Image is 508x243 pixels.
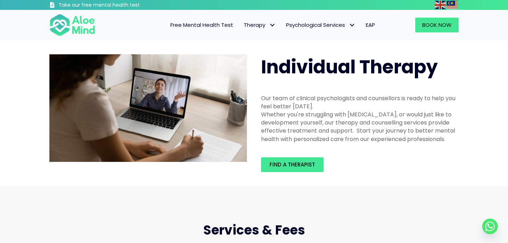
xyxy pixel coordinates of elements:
a: EAP [361,18,380,32]
span: Services & Fees [203,221,305,239]
a: Book Now [415,18,459,32]
span: Individual Therapy [261,54,438,80]
a: Malay [447,1,459,9]
a: Take our free mental health test [49,2,177,10]
img: ms [447,1,458,9]
img: Aloe mind Logo [49,13,95,37]
div: Our team of clinical psychologists and counsellors is ready to help you feel better [DATE]. [261,94,459,110]
h3: Take our free mental health test [59,2,177,9]
span: Therapy [244,21,276,29]
span: Therapy: submenu [267,20,277,30]
img: Therapy online individual [49,54,247,162]
nav: Menu [104,18,380,32]
span: Find a therapist [270,161,315,168]
span: EAP [366,21,375,29]
span: Free Mental Health Test [170,21,233,29]
a: Psychological ServicesPsychological Services: submenu [281,18,361,32]
span: Book Now [422,21,452,29]
div: Whether you're struggling with [MEDICAL_DATA], or would just like to development yourself, our th... [261,110,459,143]
img: en [435,1,446,9]
span: Psychological Services [286,21,355,29]
a: Free Mental Health Test [165,18,238,32]
a: Find a therapist [261,157,323,172]
a: TherapyTherapy: submenu [238,18,281,32]
a: English [435,1,447,9]
span: Psychological Services: submenu [347,20,357,30]
a: Whatsapp [482,219,498,234]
